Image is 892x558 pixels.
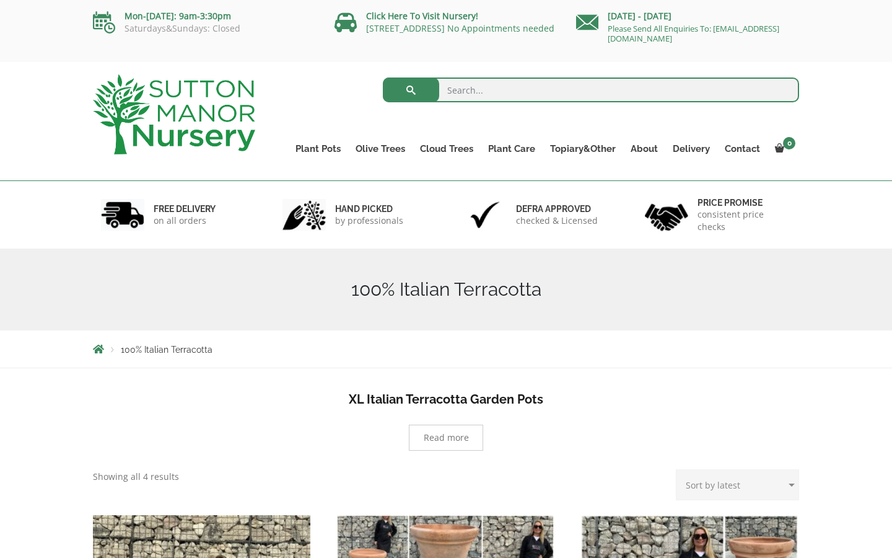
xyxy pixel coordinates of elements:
p: Mon-[DATE]: 9am-3:30pm [93,9,316,24]
p: on all orders [154,215,216,227]
h6: hand picked [335,203,403,215]
a: Contact [717,140,767,157]
select: Shop order [676,469,799,500]
a: Cloud Trees [413,140,481,157]
input: Search... [383,77,800,102]
img: 4.jpg [645,196,688,234]
h6: Price promise [697,197,792,208]
nav: Breadcrumbs [93,344,799,354]
a: 0 [767,140,799,157]
b: XL Italian Terracotta Garden Pots [349,392,543,407]
a: [STREET_ADDRESS] No Appointments needed [366,22,554,34]
img: 3.jpg [463,199,507,231]
a: Plant Care [481,140,543,157]
img: 2.jpg [282,199,326,231]
h6: FREE DELIVERY [154,203,216,215]
span: 0 [783,137,795,149]
a: Olive Trees [348,140,413,157]
h6: Defra approved [516,203,598,215]
span: 100% Italian Terracotta [121,345,212,355]
img: logo [93,74,255,154]
p: checked & Licensed [516,215,598,227]
a: Please Send All Enquiries To: [EMAIL_ADDRESS][DOMAIN_NAME] [608,23,779,44]
h1: 100% Italian Terracotta [93,278,799,301]
a: About [623,140,665,157]
p: consistent price checks [697,208,792,233]
p: [DATE] - [DATE] [576,9,799,24]
a: Click Here To Visit Nursery! [366,10,478,22]
img: 1.jpg [101,199,144,231]
a: Plant Pots [288,140,348,157]
p: by professionals [335,215,403,227]
p: Showing all 4 results [93,469,179,484]
span: Read more [424,433,469,442]
a: Topiary&Other [543,140,623,157]
a: Delivery [665,140,717,157]
p: Saturdays&Sundays: Closed [93,24,316,33]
